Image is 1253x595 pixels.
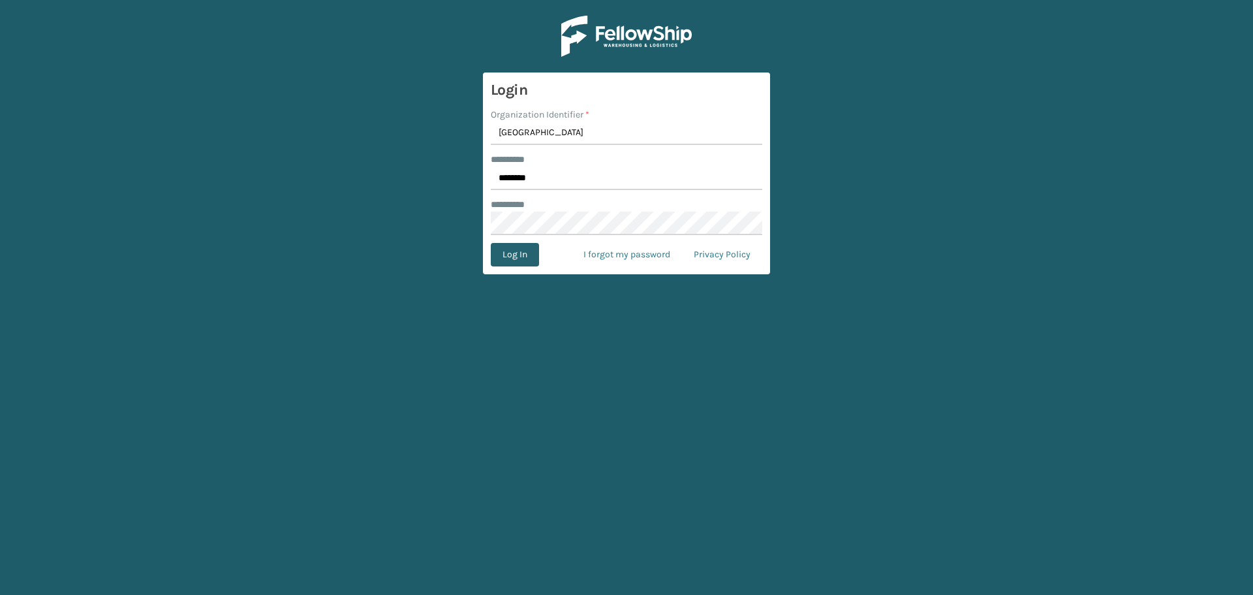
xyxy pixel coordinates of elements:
a: Privacy Policy [682,243,762,266]
a: I forgot my password [572,243,682,266]
h3: Login [491,80,762,100]
label: Organization Identifier [491,108,589,121]
img: Logo [561,16,692,57]
button: Log In [491,243,539,266]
